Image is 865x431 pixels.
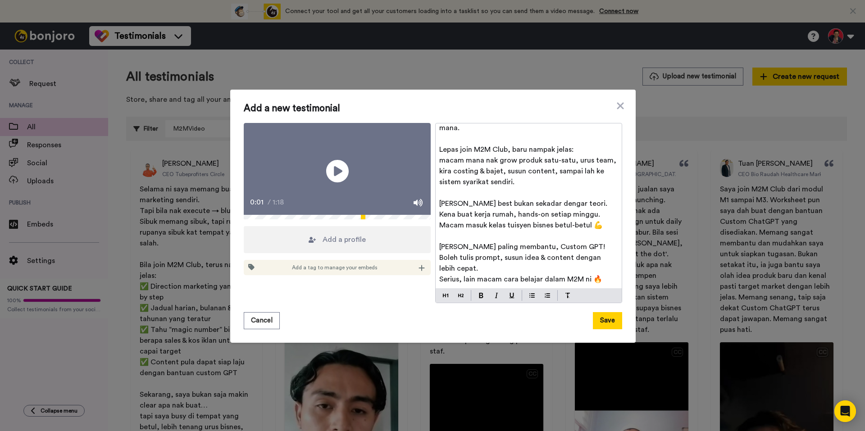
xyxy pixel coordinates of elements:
span: 1:18 [273,197,288,208]
span: Add a new testimonial [244,103,622,114]
img: heading-two-block.svg [458,292,464,299]
span: Serius, lain macam cara belajar dalam M2M ni 🔥 [439,276,602,283]
button: Save [593,312,622,329]
img: bulleted-block.svg [529,292,535,299]
span: [PERSON_NAME] paling membantu, Custom GPT! [439,243,605,250]
img: bold-mark.svg [479,293,483,298]
span: / [268,197,271,208]
span: 0:01 [250,197,266,208]
img: Mute/Unmute [414,198,423,207]
span: Lepas join M2M Club, baru nampak jelas: [439,146,574,153]
span: Banyak benda nak buat, tapi tak tahu nak mula dari mana. [439,113,611,132]
img: underline-mark.svg [509,293,514,298]
img: clear-format.svg [565,293,570,298]
span: Macam masuk kelas tuisyen bisnes betul-betul 💪 [439,222,603,229]
span: Add a tag to manage your embeds [292,264,378,271]
div: Open Intercom Messenger [834,400,856,422]
span: Add a profile [323,234,366,245]
img: heading-one-block.svg [443,292,448,299]
span: [PERSON_NAME] best bukan sekadar dengar teori. [439,200,607,207]
span: Boleh tulis prompt, susun idea & content dengan lebih cepat. [439,254,603,272]
img: italic-mark.svg [495,293,498,298]
span: macam mana nak grow produk satu-satu, urus team, kira costing & bajet, susun content, sampai lah ... [439,157,618,186]
img: numbered-block.svg [545,292,550,299]
button: Cancel [244,312,280,329]
span: Kena buat kerja rumah, hands-on setiap minggu. [439,211,600,218]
